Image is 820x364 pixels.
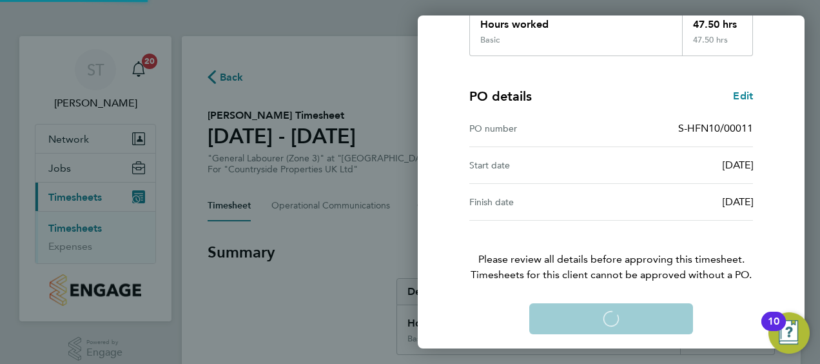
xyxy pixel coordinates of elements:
div: Finish date [469,194,611,210]
div: [DATE] [611,157,753,173]
h4: PO details [469,87,532,105]
div: [DATE] [611,194,753,210]
a: Edit [733,88,753,104]
span: Edit [733,90,753,102]
span: Timesheets for this client cannot be approved without a PO. [454,267,768,283]
span: S-HFN10/00011 [678,122,753,134]
div: 47.50 hrs [682,6,753,35]
p: Please review all details before approving this timesheet. [454,221,768,283]
div: Basic [480,35,500,45]
button: Open Resource Center, 10 new notifications [768,312,810,354]
div: PO number [469,121,611,136]
div: 47.50 hrs [682,35,753,56]
div: Start date [469,157,611,173]
div: Hours worked [470,6,682,35]
div: 10 [768,321,779,338]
